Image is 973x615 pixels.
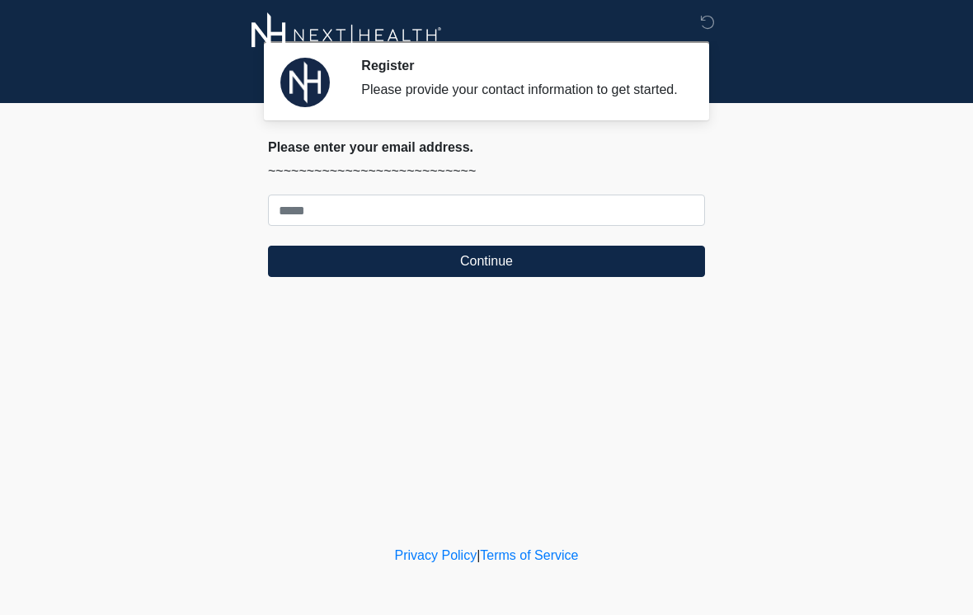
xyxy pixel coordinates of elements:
[268,162,705,181] p: ~~~~~~~~~~~~~~~~~~~~~~~~~~~
[477,548,480,562] a: |
[268,246,705,277] button: Continue
[251,12,442,58] img: Next-Health Logo
[480,548,578,562] a: Terms of Service
[395,548,477,562] a: Privacy Policy
[361,80,680,100] div: Please provide your contact information to get started.
[280,58,330,107] img: Agent Avatar
[268,139,705,155] h2: Please enter your email address.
